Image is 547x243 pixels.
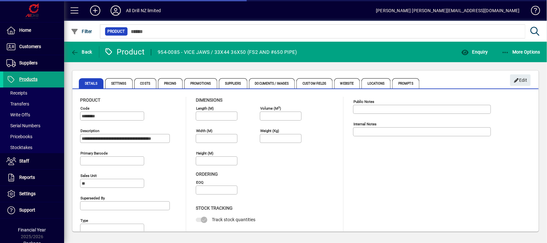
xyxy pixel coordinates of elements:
span: Details [79,78,104,88]
span: Serial Numbers [6,123,40,128]
span: Product [108,28,125,35]
button: Edit [510,74,531,86]
mat-label: Public Notes [353,99,374,104]
a: Support [3,202,64,218]
div: [PERSON_NAME] [PERSON_NAME][EMAIL_ADDRESS][DOMAIN_NAME] [376,5,520,16]
span: Filter [71,29,92,34]
a: Home [3,22,64,38]
span: Pricing [158,78,183,88]
div: 954-0085 - VICE JAWS / 33X44 36X50 (FS2 AND #650 PIPE) [158,47,297,57]
mat-label: Code [80,106,89,111]
span: Receipts [6,90,27,96]
span: Transfers [6,101,29,106]
mat-label: Length (m) [196,106,214,111]
span: Costs [134,78,157,88]
button: Add [85,5,105,16]
span: Products [19,77,37,82]
span: Website [334,78,360,88]
span: Suppliers [219,78,247,88]
button: Back [69,46,94,58]
a: Pricebooks [3,131,64,142]
span: Customers [19,44,41,49]
span: Prompts [392,78,419,88]
span: Documents / Images [249,78,295,88]
button: More Options [500,46,542,58]
sup: 3 [278,105,280,109]
app-page-header-button: Back [64,46,99,58]
span: Back [71,49,92,54]
span: Stocktakes [6,145,32,150]
a: Knowledge Base [526,1,539,22]
span: Write Offs [6,112,30,117]
span: More Options [501,49,541,54]
a: Staff [3,153,64,169]
span: Settings [105,78,133,88]
span: Track stock quantities [212,217,255,222]
mat-label: Volume (m ) [260,106,281,111]
span: Enquiry [461,49,488,54]
a: Write Offs [3,109,64,120]
mat-label: Width (m) [196,129,212,133]
span: Support [19,207,35,213]
button: Profile [105,5,126,16]
span: Home [19,28,31,33]
div: Product [104,47,145,57]
a: Reports [3,170,64,186]
mat-label: Superseded by [80,196,105,200]
button: Enquiry [460,46,489,58]
span: Pricebooks [6,134,32,139]
span: Dimensions [196,97,222,103]
span: Suppliers [19,60,37,65]
mat-label: EOQ [196,180,203,185]
a: Settings [3,186,64,202]
span: Ordering [196,172,218,177]
span: Edit [514,75,527,86]
div: All Drill NZ limited [126,5,161,16]
mat-label: Description [80,129,99,133]
a: Transfers [3,98,64,109]
mat-label: Internal Notes [353,122,377,126]
span: Stock Tracking [196,205,233,211]
span: Reports [19,175,35,180]
mat-label: Weight (Kg) [260,129,279,133]
mat-label: Type [80,218,88,223]
span: Settings [19,191,36,196]
mat-label: Height (m) [196,151,213,155]
span: Promotions [184,78,217,88]
a: Suppliers [3,55,64,71]
a: Stocktakes [3,142,64,153]
mat-label: Primary barcode [80,151,108,155]
button: Filter [69,26,94,37]
mat-label: Sales unit [80,173,97,178]
span: Staff [19,158,29,163]
span: Locations [361,78,391,88]
span: Custom Fields [296,78,332,88]
a: Serial Numbers [3,120,64,131]
span: Product [80,97,100,103]
a: Customers [3,39,64,55]
span: Financial Year [18,227,46,232]
a: Receipts [3,88,64,98]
